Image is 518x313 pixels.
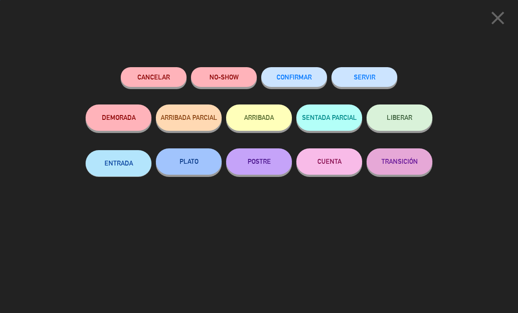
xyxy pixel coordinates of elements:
[261,67,327,87] button: CONFIRMAR
[296,148,362,175] button: CUENTA
[296,104,362,131] button: SENTADA PARCIAL
[156,148,222,175] button: PLATO
[487,7,509,29] i: close
[484,7,511,32] button: close
[226,148,292,175] button: POSTRE
[387,114,412,121] span: LIBERAR
[191,67,257,87] button: NO-SHOW
[331,67,397,87] button: SERVIR
[226,104,292,131] button: ARRIBADA
[86,104,151,131] button: DEMORADA
[156,104,222,131] button: ARRIBADA PARCIAL
[367,104,432,131] button: LIBERAR
[121,67,187,87] button: Cancelar
[277,73,312,81] span: CONFIRMAR
[161,114,217,121] span: ARRIBADA PARCIAL
[367,148,432,175] button: TRANSICIÓN
[86,150,151,176] button: ENTRADA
